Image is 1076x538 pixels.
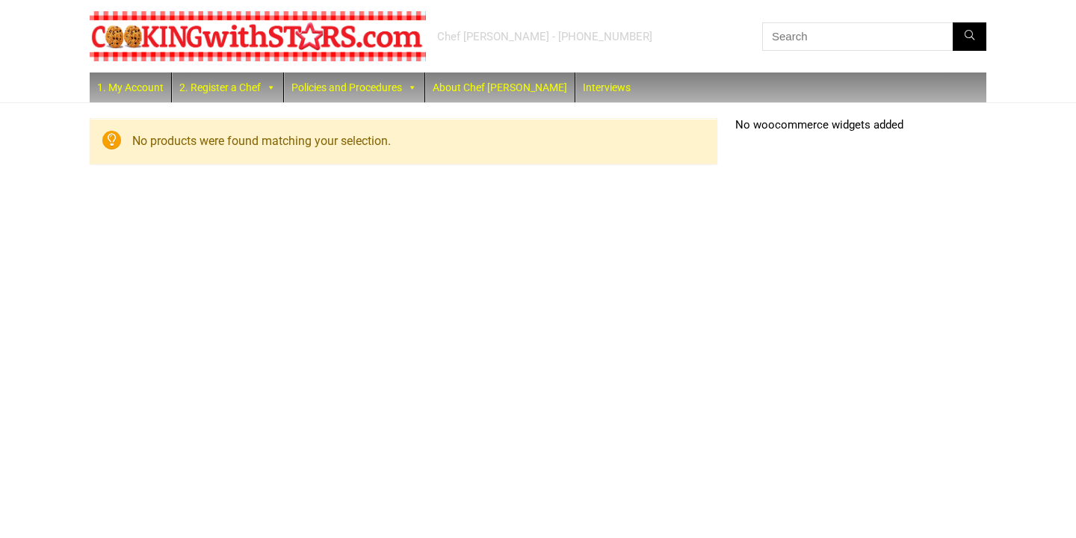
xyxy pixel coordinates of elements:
div: Chef [PERSON_NAME] - [PHONE_NUMBER] [437,29,652,44]
a: Policies and Procedures [284,72,424,102]
p: No woocommerce widgets added [735,118,986,132]
a: Interviews [575,72,638,102]
a: 2. Register a Chef [172,72,283,102]
button: Search [953,22,986,51]
input: Search [762,22,986,51]
img: Chef Paula's Cooking With Stars [90,11,426,61]
a: About Chef [PERSON_NAME] [425,72,575,102]
div: No products were found matching your selection. [90,118,717,164]
a: 1. My Account [90,72,171,102]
